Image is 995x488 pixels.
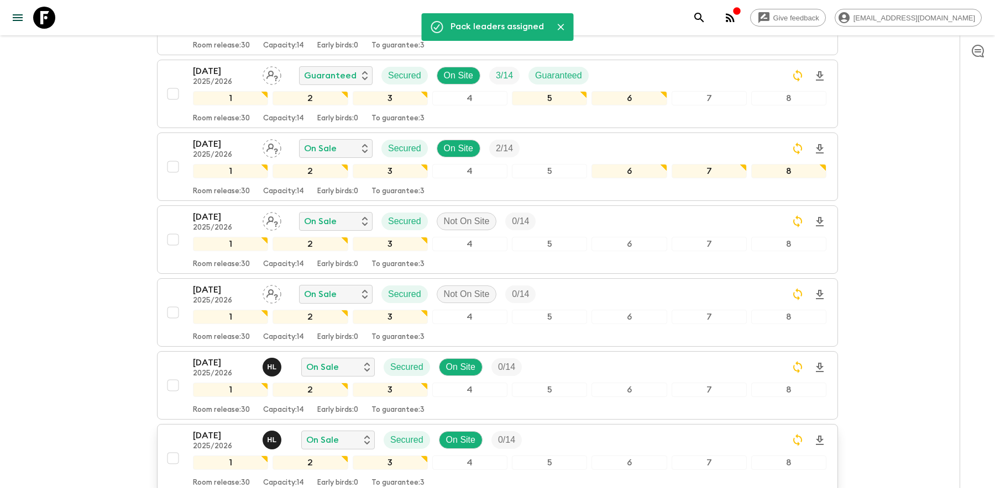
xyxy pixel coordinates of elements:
[591,237,667,251] div: 6
[193,210,254,224] p: [DATE]
[512,215,529,228] p: 0 / 14
[791,215,804,228] svg: Sync Required - Changes detected
[751,455,826,470] div: 8
[432,383,507,397] div: 4
[263,406,304,415] p: Capacity: 14
[390,433,423,447] p: Secured
[591,455,667,470] div: 6
[791,142,804,155] svg: Sync Required - Changes detected
[384,358,430,376] div: Secured
[512,455,587,470] div: 5
[751,91,826,105] div: 8
[193,78,254,87] p: 2025/2026
[512,288,529,301] p: 0 / 14
[535,69,582,82] p: Guaranteed
[371,41,425,50] p: To guarantee: 3
[439,358,483,376] div: On Site
[306,360,339,374] p: On Sale
[193,442,254,451] p: 2025/2026
[353,310,428,324] div: 3
[263,431,284,449] button: HL
[273,383,348,397] div: 2
[672,383,747,397] div: 7
[505,213,536,230] div: Trip Fill
[446,433,475,447] p: On Site
[273,164,348,178] div: 2
[432,91,507,105] div: 4
[193,455,268,470] div: 1
[273,310,348,324] div: 2
[390,360,423,374] p: Secured
[371,114,425,123] p: To guarantee: 3
[512,91,587,105] div: 5
[317,479,358,487] p: Early birds: 0
[388,215,421,228] p: Secured
[263,114,304,123] p: Capacity: 14
[381,213,428,230] div: Secured
[157,278,838,347] button: [DATE]2025/2026Assign pack leaderOn SaleSecuredNot On SiteTrip Fill12345678Room release:30Capacit...
[371,187,425,196] p: To guarantee: 3
[193,137,254,151] p: [DATE]
[847,14,981,22] span: [EMAIL_ADDRESS][DOMAIN_NAME]
[388,288,421,301] p: Secured
[384,431,430,449] div: Secured
[751,383,826,397] div: 8
[437,67,480,84] div: On Site
[813,70,826,83] svg: Download Onboarding
[432,310,507,324] div: 4
[371,260,425,269] p: To guarantee: 3
[444,288,490,301] p: Not On Site
[591,91,667,105] div: 6
[591,164,667,178] div: 6
[791,433,804,447] svg: Sync Required - Changes detected
[317,333,358,342] p: Early birds: 0
[263,288,281,297] span: Assign pack leader
[193,91,268,105] div: 1
[813,142,826,156] svg: Download Onboarding
[193,65,254,78] p: [DATE]
[263,333,304,342] p: Capacity: 14
[193,369,254,378] p: 2025/2026
[157,205,838,274] button: [DATE]2025/2026Assign pack leaderOn SaleSecuredNot On SiteTrip Fill12345678Room release:30Capacit...
[263,70,281,78] span: Assign pack leader
[791,288,804,301] svg: Sync Required - Changes detected
[496,69,513,82] p: 3 / 14
[437,140,480,157] div: On Site
[304,142,337,155] p: On Sale
[512,310,587,324] div: 5
[193,237,268,251] div: 1
[489,140,520,157] div: Trip Fill
[263,361,284,370] span: Hoang Le Ngoc
[835,9,982,26] div: [EMAIL_ADDRESS][DOMAIN_NAME]
[267,363,276,372] p: H L
[317,187,358,196] p: Early birds: 0
[371,333,425,342] p: To guarantee: 3
[353,91,428,105] div: 3
[263,41,304,50] p: Capacity: 14
[193,41,250,50] p: Room release: 30
[371,479,425,487] p: To guarantee: 3
[193,187,250,196] p: Room release: 30
[498,433,515,447] p: 0 / 14
[267,436,276,444] p: H L
[512,164,587,178] div: 5
[813,434,826,447] svg: Download Onboarding
[193,479,250,487] p: Room release: 30
[672,164,747,178] div: 7
[193,406,250,415] p: Room release: 30
[388,142,421,155] p: Secured
[7,7,29,29] button: menu
[193,310,268,324] div: 1
[672,91,747,105] div: 7
[381,285,428,303] div: Secured
[553,19,569,35] button: Close
[512,383,587,397] div: 5
[263,142,281,151] span: Assign pack leader
[432,237,507,251] div: 4
[263,434,284,443] span: Hoang Le Ngoc
[388,69,421,82] p: Secured
[750,9,826,26] a: Give feedback
[512,237,587,251] div: 5
[193,429,254,442] p: [DATE]
[591,310,667,324] div: 6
